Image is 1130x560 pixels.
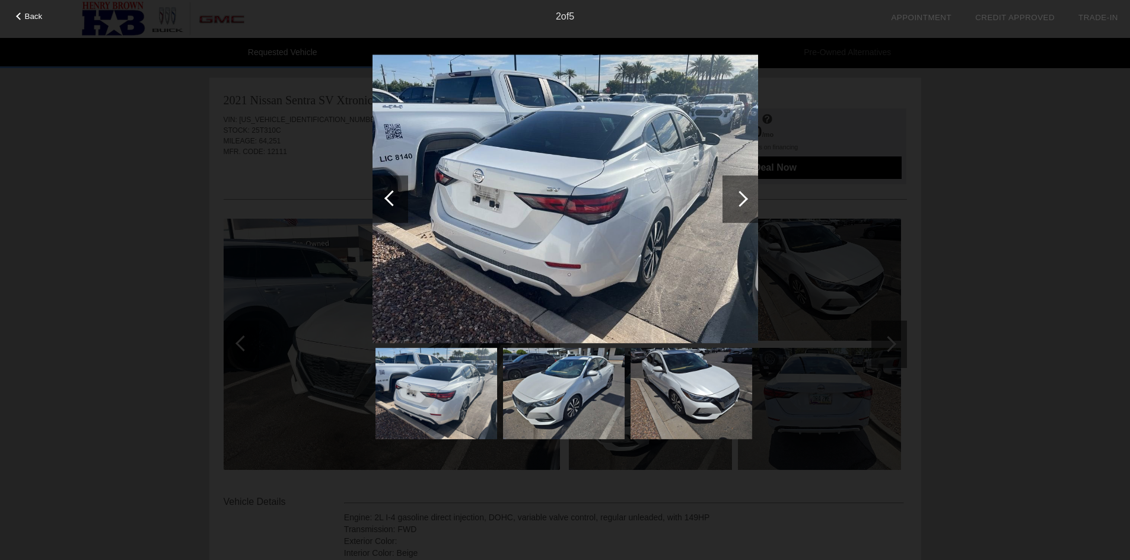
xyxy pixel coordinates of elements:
[556,11,561,21] span: 2
[25,12,43,21] span: Back
[1078,13,1118,22] a: Trade-In
[503,348,625,439] img: 3.jpg
[631,348,752,439] img: 4.jpg
[375,348,497,439] img: 2.jpg
[569,11,574,21] span: 5
[891,13,951,22] a: Appointment
[373,55,758,344] img: 2.jpg
[975,13,1055,22] a: Credit Approved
